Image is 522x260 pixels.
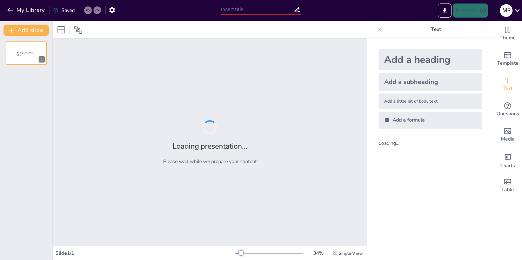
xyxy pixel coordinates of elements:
[379,93,482,109] div: Add a little bit of body text
[39,56,45,63] div: 1
[494,148,522,173] div: Add charts and graphs
[501,186,514,194] span: Table
[74,26,82,34] span: Position
[494,72,522,97] div: Add text boxes
[386,21,487,38] p: Text
[339,251,363,256] span: Single View
[163,158,257,165] p: Please wait while we prepare your content
[379,112,482,129] div: Add a formula
[494,46,522,72] div: Add ready made slides
[5,5,48,16] button: My Library
[310,250,327,256] div: 34 %
[497,59,518,67] span: Template
[503,85,513,92] span: Text
[379,140,411,147] div: Loading...
[221,5,294,15] input: Insert title
[379,73,482,91] div: Add a subheading
[494,97,522,122] div: Get real-time input from your audience
[438,4,451,18] button: Export to PowerPoint
[494,21,522,46] div: Change the overall theme
[53,7,75,14] div: Saved
[494,173,522,198] div: Add a table
[453,4,488,18] button: Present
[500,4,513,17] div: M R
[173,141,247,151] h2: Loading presentation...
[501,135,515,143] span: Media
[17,52,33,56] span: Sendsteps presentation editor
[55,250,235,256] div: Slide 1 / 1
[500,34,516,42] span: Theme
[500,162,515,170] span: Charts
[500,4,513,18] button: M R
[6,41,47,65] div: 1
[496,110,519,118] span: Questions
[494,122,522,148] div: Add images, graphics, shapes or video
[55,24,67,35] div: Layout
[4,25,49,36] button: Add slide
[379,49,482,70] div: Add a heading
